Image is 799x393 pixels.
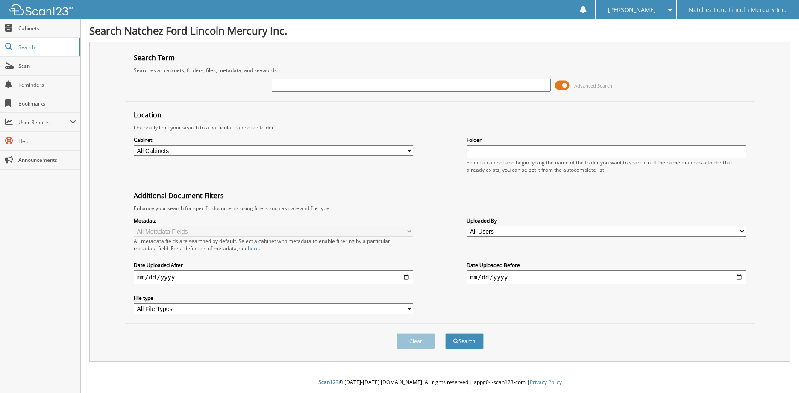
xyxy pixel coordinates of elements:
[689,7,787,12] span: Natchez Ford Lincoln Mercury Inc.
[248,245,259,252] a: here
[467,159,746,173] div: Select a cabinet and begin typing the name of the folder you want to search in. If the name match...
[18,100,76,107] span: Bookmarks
[129,53,179,62] legend: Search Term
[129,124,750,131] div: Optionally limit your search to a particular cabinet or folder
[134,217,413,224] label: Metadata
[18,62,76,70] span: Scan
[18,138,76,145] span: Help
[134,270,413,284] input: start
[134,294,413,302] label: File type
[574,82,612,89] span: Advanced Search
[129,110,166,120] legend: Location
[81,372,799,393] div: © [DATE]-[DATE] [DOMAIN_NAME]. All rights reserved | appg04-scan123-com |
[129,67,750,74] div: Searches all cabinets, folders, files, metadata, and keywords
[467,217,746,224] label: Uploaded By
[129,191,228,200] legend: Additional Document Filters
[467,136,746,144] label: Folder
[89,23,790,38] h1: Search Natchez Ford Lincoln Mercury Inc.
[318,378,339,386] span: Scan123
[18,156,76,164] span: Announcements
[134,136,413,144] label: Cabinet
[18,25,76,32] span: Cabinets
[530,378,562,386] a: Privacy Policy
[134,238,413,252] div: All metadata fields are searched by default. Select a cabinet with metadata to enable filtering b...
[18,119,70,126] span: User Reports
[608,7,656,12] span: [PERSON_NAME]
[445,333,484,349] button: Search
[467,270,746,284] input: end
[467,261,746,269] label: Date Uploaded Before
[397,333,435,349] button: Clear
[129,205,750,212] div: Enhance your search for specific documents using filters such as date and file type.
[9,4,73,15] img: scan123-logo-white.svg
[134,261,413,269] label: Date Uploaded After
[18,44,75,51] span: Search
[18,81,76,88] span: Reminders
